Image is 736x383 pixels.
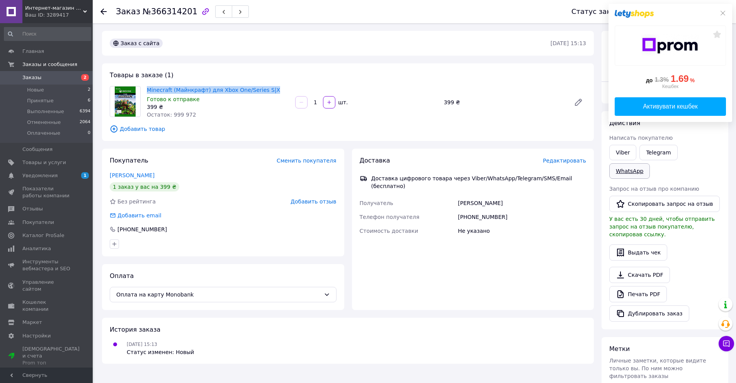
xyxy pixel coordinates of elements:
span: Инструменты вебмастера и SEO [22,258,71,272]
button: Дублировать заказ [609,305,689,322]
div: Доставка цифрового товара через Viber/WhatsApp/Telegram/SMS/Email (бесплатно) [369,175,588,190]
div: [PERSON_NAME] [456,196,588,210]
span: Запрос на отзыв про компанию [609,186,699,192]
a: Печать PDF [609,286,667,302]
img: Minecraft (Майнкрафт) для Xbox One/Series S|X [115,86,136,117]
span: Оплата [110,272,134,280]
span: 6 [88,97,90,104]
span: 2 [88,86,90,93]
span: Уведомления [22,172,58,179]
a: [PERSON_NAME] [110,172,155,178]
span: Главная [22,48,44,55]
div: [PHONE_NUMBER] [117,225,168,233]
input: Поиск [4,27,91,41]
span: Действия [609,119,640,127]
span: Кошелек компании [22,299,71,313]
span: Выполненные [27,108,64,115]
span: Добавить отзыв [291,198,336,205]
span: Сообщения [22,146,53,153]
div: 399 ₴ [147,103,289,111]
span: 2 [81,74,89,81]
button: Выдать чек [609,244,667,261]
span: Оплата на карту Monobank [116,290,321,299]
span: Показатели работы компании [22,185,71,199]
span: 6394 [80,108,90,115]
div: Prom топ [22,359,80,366]
div: [PHONE_NUMBER] [456,210,588,224]
span: Маркет [22,319,42,326]
div: шт. [336,98,348,106]
div: Ваш ID: 3289417 [25,12,93,19]
span: У вас есть 30 дней, чтобы отправить запрос на отзыв покупателю, скопировав ссылку. [609,216,715,237]
span: 2064 [80,119,90,126]
span: Заказ [116,7,140,16]
span: [DEMOGRAPHIC_DATA] и счета [22,346,80,367]
span: Остаток: 999 972 [147,112,196,118]
time: [DATE] 15:13 [551,40,586,46]
span: 0 [88,130,90,137]
span: Покупатели [22,219,54,226]
span: Стоимость доставки [360,228,418,234]
div: 1 заказ у вас на 399 ₴ [110,182,179,191]
span: Каталог ProSale [22,232,64,239]
span: Редактировать [543,158,586,164]
a: Редактировать [571,95,586,110]
span: Отзывы [22,205,43,212]
span: №366314201 [143,7,197,16]
div: 399 ₴ [441,97,568,108]
span: Личные заметки, которые видите только вы. По ним можно фильтровать заказы [609,358,706,379]
span: Написать покупателю [609,135,673,141]
span: Метки [609,345,630,352]
span: [DATE] 15:13 [127,342,157,347]
span: Телефон получателя [360,214,420,220]
span: Добавить товар [110,125,586,133]
span: Без рейтинга [117,198,156,205]
span: Покупатель [110,157,148,164]
div: Вернуться назад [100,8,107,15]
span: История заказа [110,326,160,333]
span: Принятые [27,97,54,104]
div: Статус заказа [571,8,623,15]
span: Готово к отправке [147,96,200,102]
span: Новые [27,86,44,93]
span: Товары и услуги [22,159,66,166]
span: Получатель [360,200,393,206]
span: Оплаченные [27,130,60,137]
span: Интернет-магазин "Digital Product" [25,5,83,12]
button: Скопировать запрос на отзыв [609,196,720,212]
span: Отмененные [27,119,61,126]
a: Viber [609,145,636,160]
span: 1 [81,172,89,179]
span: Товары в заказе (1) [110,71,173,79]
a: Скачать PDF [609,267,670,283]
a: Telegram [639,145,677,160]
div: Заказ с сайта [110,39,163,48]
span: Управление сайтом [22,279,71,293]
span: Заказы [22,74,41,81]
span: Заказы и сообщения [22,61,77,68]
a: WhatsApp [609,163,650,179]
div: Добавить email [109,212,162,219]
span: Аналитика [22,245,51,252]
div: Добавить email [117,212,162,219]
div: Статус изменен: Новый [127,348,194,356]
a: Minecraft (Майнкрафт) для Xbox One/Series S|X [147,87,280,93]
span: Настройки [22,332,51,339]
div: Не указано [456,224,588,238]
span: Доставка [360,157,390,164]
button: Чат с покупателем [719,336,734,351]
span: Сменить покупателя [277,158,336,164]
